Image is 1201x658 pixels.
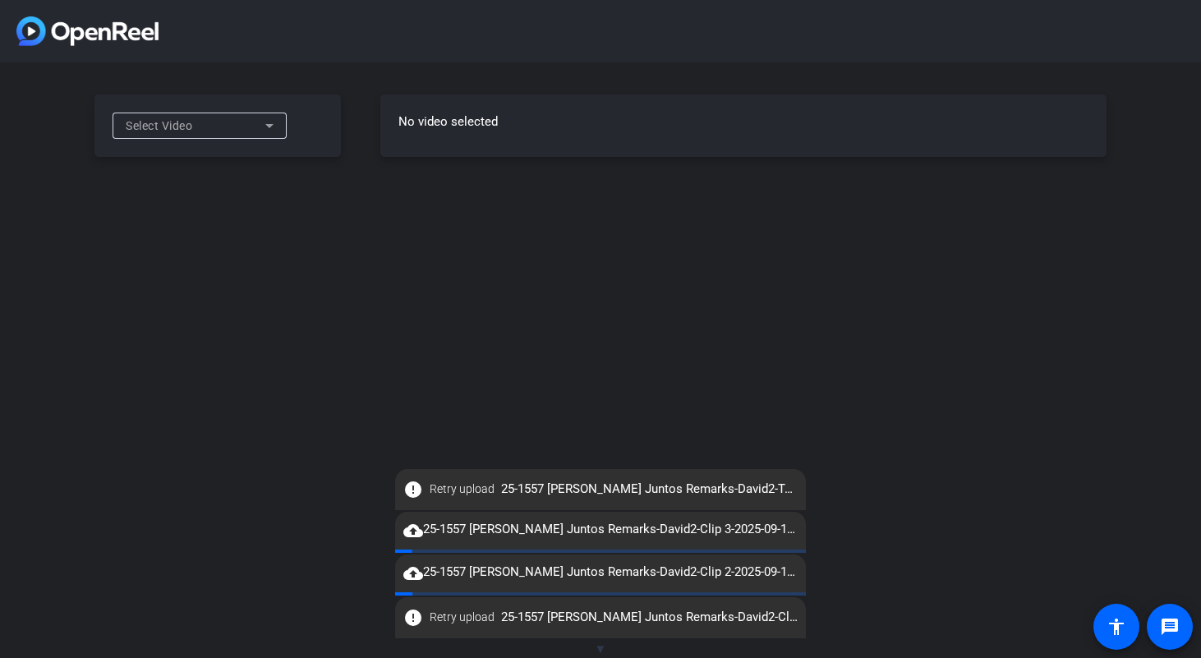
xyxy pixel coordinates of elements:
[1107,617,1126,637] mat-icon: accessibility
[403,480,423,499] mat-icon: error
[403,521,423,541] mat-icon: cloud_upload
[398,113,1088,131] h3: No video selected
[395,603,806,633] span: 25-1557 [PERSON_NAME] Juntos Remarks-David2-Clip 1-2025-09-16-11-38-02-657-0.webm
[395,520,806,540] span: 25-1557 [PERSON_NAME] Juntos Remarks-David2-Clip 3-2025-09-16-11-46-37-856-0.webm
[126,119,192,132] span: Select Video
[595,642,607,656] span: ▼
[395,563,806,582] span: 25-1557 [PERSON_NAME] Juntos Remarks-David2-Clip 2-2025-09-16-11-39-02-190-0.webm
[403,564,423,583] mat-icon: cloud_upload
[395,475,806,504] span: 25-1557 [PERSON_NAME] Juntos Remarks-David2-Test Clip-2025-09-16-11-59-54-235-0.webm
[1160,617,1180,637] mat-icon: message
[430,609,495,626] span: Retry upload
[16,16,159,46] img: Logo
[403,608,423,628] mat-icon: error
[430,481,495,498] span: Retry upload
